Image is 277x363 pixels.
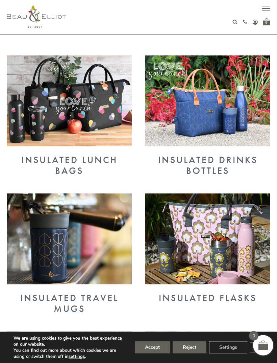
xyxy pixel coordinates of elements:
[250,342,262,353] button: Close GDPR Cookie Banner
[7,279,132,315] a: Insulated Travel Mugs Insulated Travel Mugs
[145,293,270,303] div: Insulated Flasks
[263,18,270,25] a: 0
[69,354,85,360] button: settings
[7,194,132,285] img: Insulated Travel Mugs
[145,141,270,177] a: Insulated Drinks Bottles Insulated Drinks Bottles
[7,155,132,176] div: Insulated Lunch Bags
[14,347,125,360] p: You can find out more about which cookies we are using or switch them off in .
[145,194,270,285] img: Insulated Flasks
[145,279,270,304] a: Insulated Flasks Insulated Flasks
[14,335,125,347] p: We are using cookies to give you the best experience on our website.
[135,341,170,354] button: Accept
[7,55,132,146] img: Insulated Lunch Bags
[145,55,270,146] img: Insulated Drinks Bottles
[7,5,66,28] img: logo
[145,155,270,176] div: Insulated Drinks Bottles
[209,341,247,354] button: Settings
[7,141,132,177] a: Insulated Lunch Bags Insulated Lunch Bags
[7,293,132,314] div: Insulated Travel Mugs
[173,341,206,354] button: Reject
[249,331,258,341] span: 0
